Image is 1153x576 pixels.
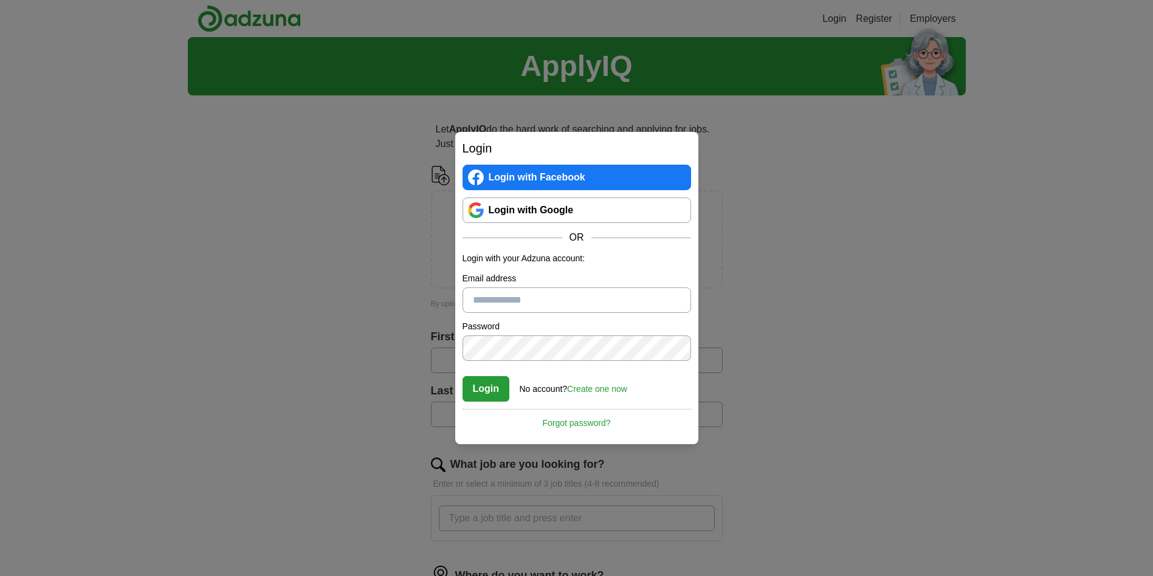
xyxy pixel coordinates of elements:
label: Email address [463,272,691,285]
button: Login [463,376,510,402]
a: Forgot password? [463,409,691,430]
span: OR [562,230,591,245]
p: Login with your Adzuna account: [463,252,691,265]
a: Login with Facebook [463,165,691,190]
div: No account? [520,375,627,396]
a: Login with Google [463,197,691,223]
a: Create one now [567,384,627,394]
h2: Login [463,139,691,157]
label: Password [463,320,691,333]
